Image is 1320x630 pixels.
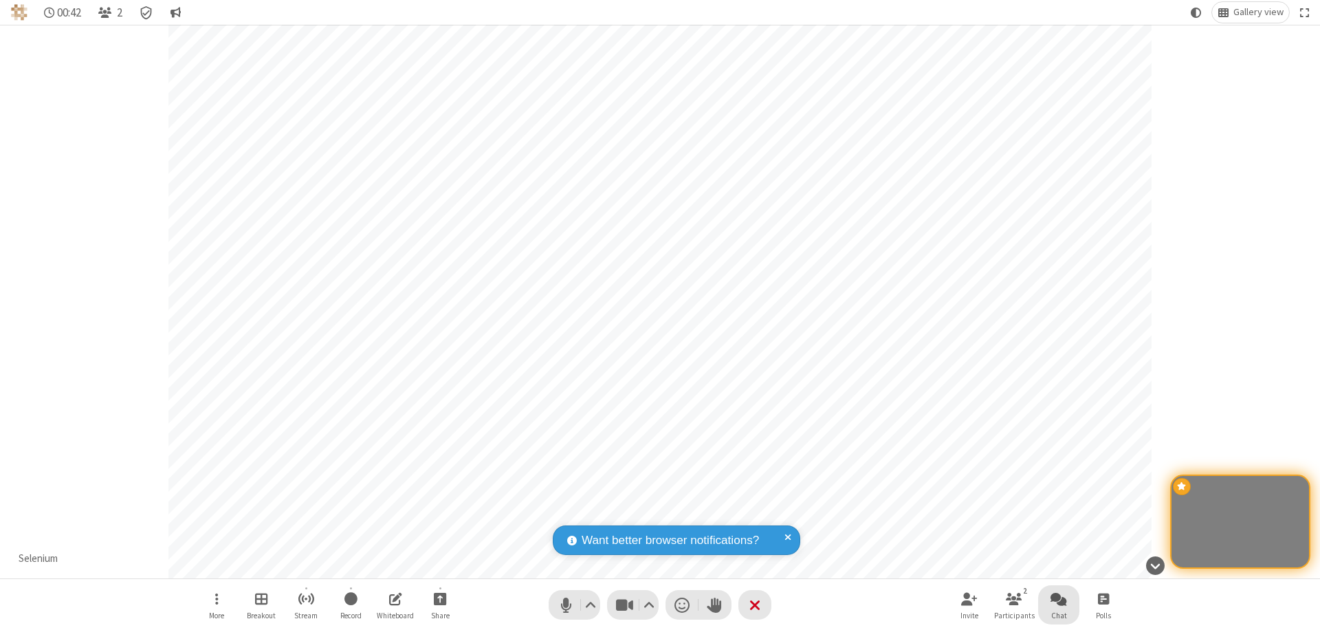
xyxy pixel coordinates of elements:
[241,585,282,624] button: Manage Breakout Rooms
[960,611,978,620] span: Invite
[340,611,362,620] span: Record
[133,2,159,23] div: Meeting details Encryption enabled
[1038,585,1079,624] button: Open chat
[582,590,600,620] button: Audio settings
[330,585,371,624] button: Start recording
[57,6,81,19] span: 00:42
[375,585,416,624] button: Open shared whiteboard
[209,611,224,620] span: More
[698,590,731,620] button: Raise hand
[607,590,659,620] button: Stop video (⌘+Shift+V)
[1020,585,1031,597] div: 2
[994,611,1035,620] span: Participants
[665,590,698,620] button: Send a reaction
[38,2,87,23] div: Timer
[14,551,63,567] div: Selenium
[92,2,128,23] button: Open participant list
[949,585,990,624] button: Invite participants (⌘+Shift+I)
[285,585,327,624] button: Start streaming
[196,585,237,624] button: Open menu
[164,2,186,23] button: Conversation
[247,611,276,620] span: Breakout
[1233,7,1284,18] span: Gallery view
[294,611,318,620] span: Stream
[11,4,27,21] img: QA Selenium DO NOT DELETE OR CHANGE
[1295,2,1315,23] button: Fullscreen
[1051,611,1067,620] span: Chat
[549,590,600,620] button: Mute (⌘+Shift+A)
[640,590,659,620] button: Video setting
[431,611,450,620] span: Share
[1096,611,1111,620] span: Polls
[1083,585,1124,624] button: Open poll
[1141,549,1169,582] button: Hide
[993,585,1035,624] button: Open participant list
[419,585,461,624] button: Start sharing
[377,611,414,620] span: Whiteboard
[738,590,771,620] button: End or leave meeting
[1212,2,1289,23] button: Change layout
[582,532,759,550] span: Want better browser notifications?
[117,6,122,19] span: 2
[1185,2,1207,23] button: Using system theme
